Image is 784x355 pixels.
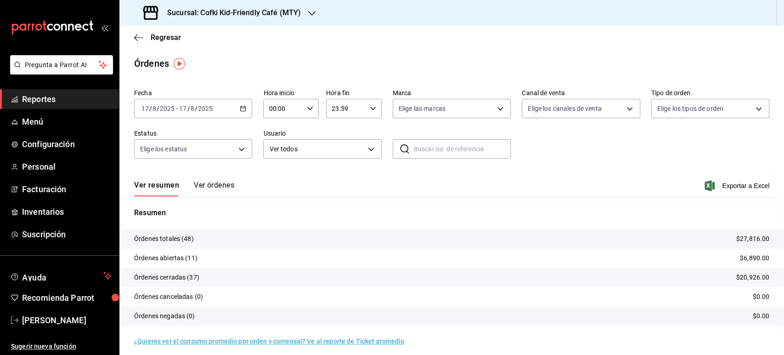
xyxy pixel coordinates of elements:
p: Órdenes cerradas (37) [134,273,199,282]
span: Elige los estatus [140,144,187,154]
input: Buscar no. de referencia [414,140,511,158]
a: Pregunta a Parrot AI [6,67,113,76]
div: Órdenes [134,57,169,70]
img: Tooltip marker [174,58,185,69]
input: -- [141,105,149,112]
span: Elige los tipos de orden [657,104,723,113]
button: Exportar a Excel [706,180,769,191]
p: Órdenes canceladas (0) [134,292,203,302]
span: Pregunta a Parrot AI [25,60,99,70]
span: Configuración [22,138,112,150]
button: Ver resumen [134,181,179,196]
p: Órdenes totales (48) [134,234,194,244]
label: Hora fin [326,90,382,96]
button: Ver órdenes [194,181,234,196]
span: Elige las marcas [399,104,446,113]
input: -- [152,105,157,112]
label: Usuario [263,130,381,137]
span: Sugerir nueva función [11,342,112,351]
input: -- [190,105,195,112]
span: Menú [22,115,112,128]
span: - [176,105,178,112]
input: ---- [159,105,175,112]
p: Órdenes abiertas (11) [134,253,197,263]
label: Estatus [134,130,252,137]
label: Canal de venta [522,90,640,96]
label: Fecha [134,90,252,96]
p: $6,890.00 [740,253,769,263]
p: $20,926.00 [736,273,769,282]
p: $27,816.00 [736,234,769,244]
span: / [187,105,190,112]
span: Reportes [22,93,112,105]
span: / [157,105,159,112]
span: Recomienda Parrot [22,292,112,304]
input: ---- [197,105,213,112]
span: [PERSON_NAME] [22,314,112,326]
p: Resumen [134,207,769,218]
p: Órdenes negadas (0) [134,311,195,321]
span: / [195,105,197,112]
h3: Sucursal: Cofki Kid-Friendly Café (MTY) [160,7,301,18]
span: Inventarios [22,206,112,218]
label: Marca [393,90,511,96]
p: $0.00 [752,292,769,302]
label: Hora inicio [263,90,319,96]
input: -- [179,105,187,112]
span: Personal [22,160,112,173]
span: Ver todos [269,144,364,154]
button: open_drawer_menu [101,24,108,31]
span: Regresar [151,33,181,42]
button: Pregunta a Parrot AI [10,55,113,74]
span: Elige los canales de venta [528,104,601,113]
div: navigation tabs [134,181,234,196]
span: Ayuda [22,270,100,281]
span: Suscripción [22,228,112,240]
p: $0.00 [752,311,769,321]
a: ¿Quieres ver el consumo promedio por orden y comensal? Ve al reporte de Ticket promedio [134,338,404,345]
span: / [149,105,152,112]
label: Tipo de orden [651,90,769,96]
button: Regresar [134,33,181,42]
span: Facturación [22,183,112,195]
